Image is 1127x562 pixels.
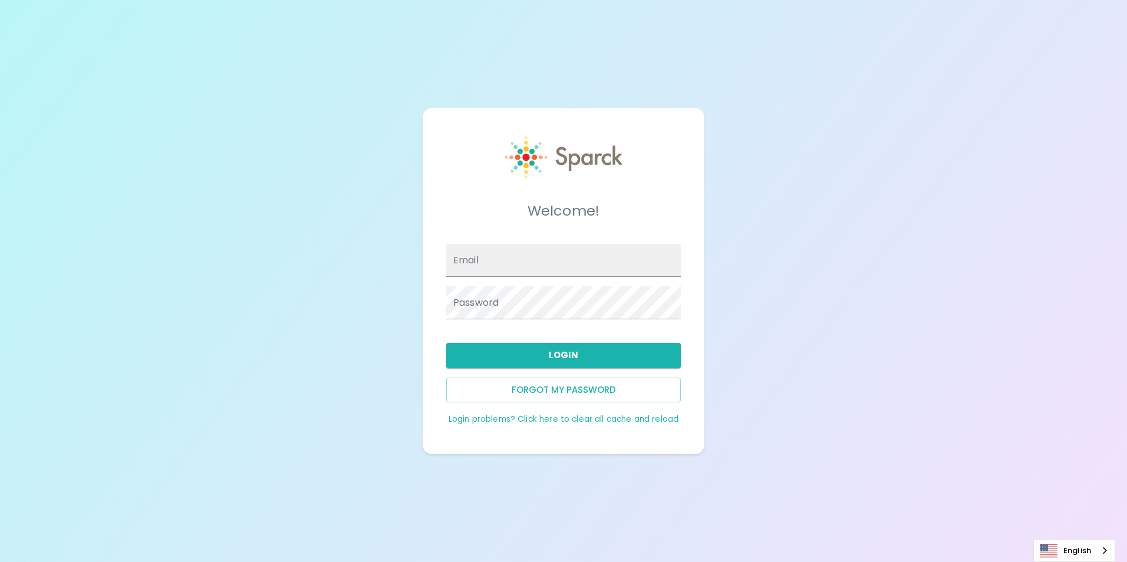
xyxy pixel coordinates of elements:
[1033,539,1115,562] div: Language
[446,378,681,402] button: Forgot my password
[446,343,681,368] button: Login
[505,136,622,178] img: Sparck logo
[446,201,681,220] h5: Welcome!
[1033,539,1115,562] aside: Language selected: English
[1034,540,1115,561] a: English
[449,414,678,425] a: Login problems? Click here to clear all cache and reload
